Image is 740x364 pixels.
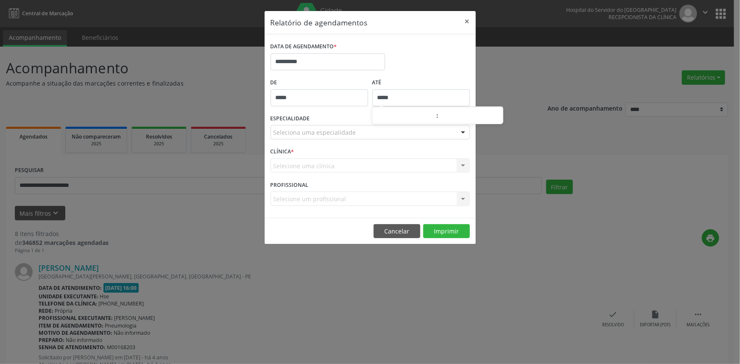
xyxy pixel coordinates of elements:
button: Cancelar [374,224,420,239]
span: Seleciona uma especialidade [274,128,356,137]
label: PROFISSIONAL [271,178,309,192]
h5: Relatório de agendamentos [271,17,368,28]
span: : [436,107,439,124]
input: Minute [439,108,503,125]
label: ESPECIALIDADE [271,112,310,125]
button: Imprimir [423,224,470,239]
button: Close [459,11,476,32]
label: De [271,76,368,89]
label: CLÍNICA [271,145,294,158]
label: DATA DE AGENDAMENTO [271,40,337,53]
label: ATÉ [372,76,470,89]
input: Hour [372,108,436,125]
